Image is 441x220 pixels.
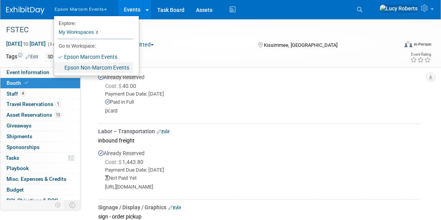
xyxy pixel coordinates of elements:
[105,184,420,190] div: [URL][DOMAIN_NAME]
[7,69,49,75] span: Event Information
[410,53,431,56] div: Event Rating
[7,133,32,139] span: Shipments
[7,122,31,129] span: Giveaways
[0,185,80,195] a: Budget
[45,53,56,61] div: SD
[7,101,61,107] span: Travel Reservations
[105,167,420,174] div: Payment Due Date: [DATE]
[65,200,81,210] td: Toggle Event Tabs
[0,163,80,174] a: Playbook
[7,91,26,97] span: Staff
[105,175,420,182] div: Not Paid Yet
[0,121,80,131] a: Giveaways
[7,165,29,171] span: Playbook
[22,41,30,47] span: to
[98,203,420,211] div: Signage / Display / Graphics
[7,144,39,150] span: Sponsorships
[98,127,420,135] div: Labor – Transportation
[105,83,139,89] span: 40.00
[58,26,133,39] a: My Workspaces2
[105,108,420,114] div: pcard
[47,42,63,47] span: (3 days)
[405,41,412,47] img: Format-Inperson.png
[157,129,169,134] a: Edit
[98,146,420,197] div: Already Reserved
[365,40,432,51] div: Event Format
[98,69,420,121] div: Already Reserved
[51,200,65,210] td: Personalize Event Tab Strip
[105,83,122,89] span: Cost: $
[54,51,133,62] a: Epson Marcom Events
[6,7,44,14] img: ExhibitDay
[7,112,62,118] span: Asset Reservations
[0,89,80,99] a: Staff4
[54,41,133,51] li: Go to Workspace:
[7,187,24,193] span: Budget
[0,153,80,163] a: Tasks
[0,78,80,88] a: Booth
[94,29,100,35] span: 2
[54,19,133,26] li: Explore:
[105,159,146,165] span: 1,443.80
[105,99,420,106] div: Paid in Full
[0,131,80,142] a: Shipments
[6,40,46,47] span: [DATE] [DATE]
[264,42,337,48] span: Kissimmee, [GEOGRAPHIC_DATA]
[6,155,19,161] span: Tasks
[98,135,420,146] div: inbound freight
[26,54,38,60] a: Edit
[0,174,80,184] a: Misc. Expenses & Credits
[3,23,390,37] div: FSTEC
[413,41,431,47] div: In-Person
[0,195,80,206] a: ROI, Objectives & ROO
[0,67,80,78] a: Event Information
[7,80,30,86] span: Booth
[379,4,418,13] img: Lucy Roberts
[25,81,28,85] i: Booth reservation complete
[55,101,61,107] span: 1
[105,91,420,98] div: Payment Due Date: [DATE]
[0,142,80,152] a: Sponsorships
[54,112,62,118] span: 13
[7,197,58,203] span: ROI, Objectives & ROO
[0,99,80,109] a: Travel Reservations1
[6,53,38,61] td: Tags
[0,110,80,120] a: Asset Reservations13
[168,205,181,210] a: Edit
[105,159,122,165] span: Cost: $
[20,91,26,96] span: 4
[54,62,133,73] a: Epson Non-Marcom Events
[7,176,66,182] span: Misc. Expenses & Credits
